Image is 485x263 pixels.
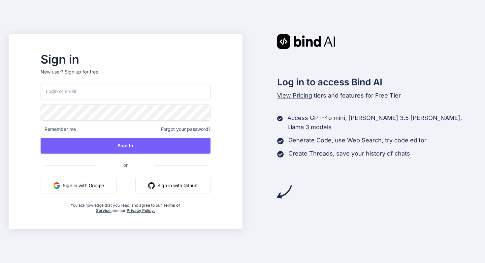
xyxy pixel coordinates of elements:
[277,91,476,100] p: tiers and features for Free Tier
[277,185,292,199] img: arrow
[277,92,312,99] span: View Pricing
[41,126,76,132] span: Remember me
[69,199,182,213] div: You acknowledge that you read, and agree to our and our
[287,113,476,132] p: Access GPT-4o mini, [PERSON_NAME] 3.5 [PERSON_NAME], Llama 3 models
[41,83,210,99] input: Login or Email
[53,182,60,189] img: google
[96,203,180,213] a: Terms of Service
[41,178,117,193] button: Sign in with Google
[135,178,210,193] button: Sign in with Github
[148,182,155,189] img: github
[41,69,210,83] p: New user?
[288,136,427,145] p: Generate Code, use Web Search, try code editor
[41,138,210,154] button: Sign In
[97,157,154,173] span: or
[161,126,210,132] span: Forgot your password?
[288,149,410,158] p: Create Threads, save your history of chats
[277,75,476,89] h2: Log in to access Bind AI
[41,54,210,65] h2: Sign in
[127,208,155,213] a: Privacy Policy.
[277,34,335,49] img: Bind AI logo
[65,69,98,75] div: Sign up for free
